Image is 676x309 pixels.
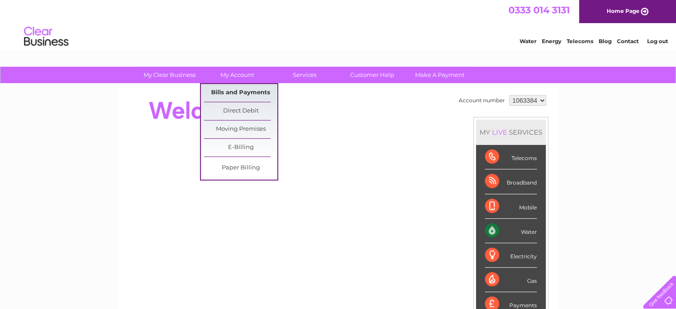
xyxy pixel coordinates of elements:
a: Services [268,67,341,83]
div: Water [485,219,537,243]
a: My Account [200,67,274,83]
div: Electricity [485,243,537,268]
a: Make A Payment [403,67,476,83]
a: Bills and Payments [204,84,277,102]
a: Energy [542,38,561,44]
div: Clear Business is a trading name of Verastar Limited (registered in [GEOGRAPHIC_DATA] No. 3667643... [128,5,548,43]
a: Paper Billing [204,159,277,177]
div: LIVE [490,128,509,136]
div: Broadband [485,169,537,194]
a: 0333 014 3131 [508,4,570,16]
a: My Clear Business [133,67,206,83]
a: Moving Premises [204,120,277,138]
a: Water [520,38,536,44]
a: Contact [617,38,639,44]
a: Log out [647,38,668,44]
img: logo.png [24,23,69,50]
a: Blog [599,38,612,44]
a: Customer Help [336,67,409,83]
a: E-Billing [204,139,277,157]
a: Telecoms [567,38,593,44]
div: MY SERVICES [476,120,546,145]
div: Gas [485,268,537,292]
div: Mobile [485,194,537,219]
div: Telecoms [485,145,537,169]
td: Account number [456,93,507,108]
a: Direct Debit [204,102,277,120]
